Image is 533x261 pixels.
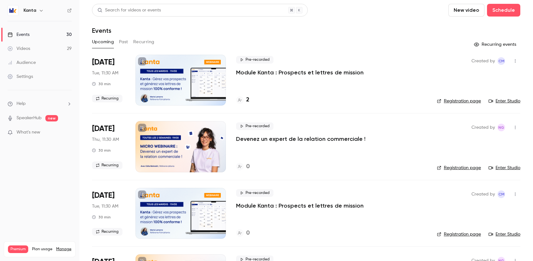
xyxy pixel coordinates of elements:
[236,122,273,130] span: Pre-recorded
[23,7,36,14] h6: Kanta
[92,95,122,102] span: Recurring
[92,124,115,134] span: [DATE]
[236,189,273,197] span: Pre-recorded
[56,247,71,252] a: Manage
[8,73,33,80] div: Settings
[8,5,18,16] img: Kanta
[498,57,504,65] span: CM
[246,229,250,237] h4: 0
[92,81,111,86] div: 30 min
[489,98,520,104] a: Enter Studio
[133,37,155,47] button: Recurring
[236,56,273,64] span: Pre-recorded
[246,96,249,104] h4: 2
[92,188,125,239] div: Sep 16 Tue, 11:30 AM (Europe/Paris)
[92,215,111,220] div: 30 min
[92,228,122,236] span: Recurring
[119,37,128,47] button: Past
[92,203,118,209] span: Tue, 11:30 AM
[497,124,505,131] span: Nicolas Guitard
[236,202,364,209] a: Module Kanta : Prospects et lettres de mission
[16,100,26,107] span: Help
[489,165,520,171] a: Enter Studio
[92,55,125,106] div: Sep 9 Tue, 11:30 AM (Europe/Paris)
[92,37,114,47] button: Upcoming
[448,4,484,17] button: New video
[16,129,40,136] span: What's new
[497,57,505,65] span: Charlotte MARTEL
[487,4,520,17] button: Schedule
[497,190,505,198] span: Charlotte MARTEL
[236,69,364,76] a: Module Kanta : Prospects et lettres de mission
[92,161,122,169] span: Recurring
[471,190,495,198] span: Created by
[92,136,119,143] span: Thu, 11:30 AM
[8,31,30,38] div: Events
[236,229,250,237] a: 0
[8,245,28,253] span: Premium
[45,115,58,121] span: new
[8,45,30,52] div: Videos
[471,124,495,131] span: Created by
[498,190,504,198] span: CM
[437,231,481,237] a: Registration page
[246,162,250,171] h4: 0
[471,57,495,65] span: Created by
[8,59,36,66] div: Audience
[92,148,111,153] div: 30 min
[437,98,481,104] a: Registration page
[92,190,115,201] span: [DATE]
[8,100,72,107] li: help-dropdown-opener
[16,115,42,121] a: SpeakerHub
[97,7,161,14] div: Search for videos or events
[236,96,249,104] a: 2
[92,70,118,76] span: Tue, 11:30 AM
[498,124,504,131] span: NG
[32,247,52,252] span: Plan usage
[64,130,72,135] iframe: Noticeable Trigger
[236,162,250,171] a: 0
[92,27,111,34] h1: Events
[92,57,115,67] span: [DATE]
[489,231,520,237] a: Enter Studio
[236,135,365,143] a: Devenez un expert de la relation commerciale !
[471,39,520,50] button: Recurring events
[437,165,481,171] a: Registration page
[92,121,125,172] div: Sep 11 Thu, 11:30 AM (Europe/Paris)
